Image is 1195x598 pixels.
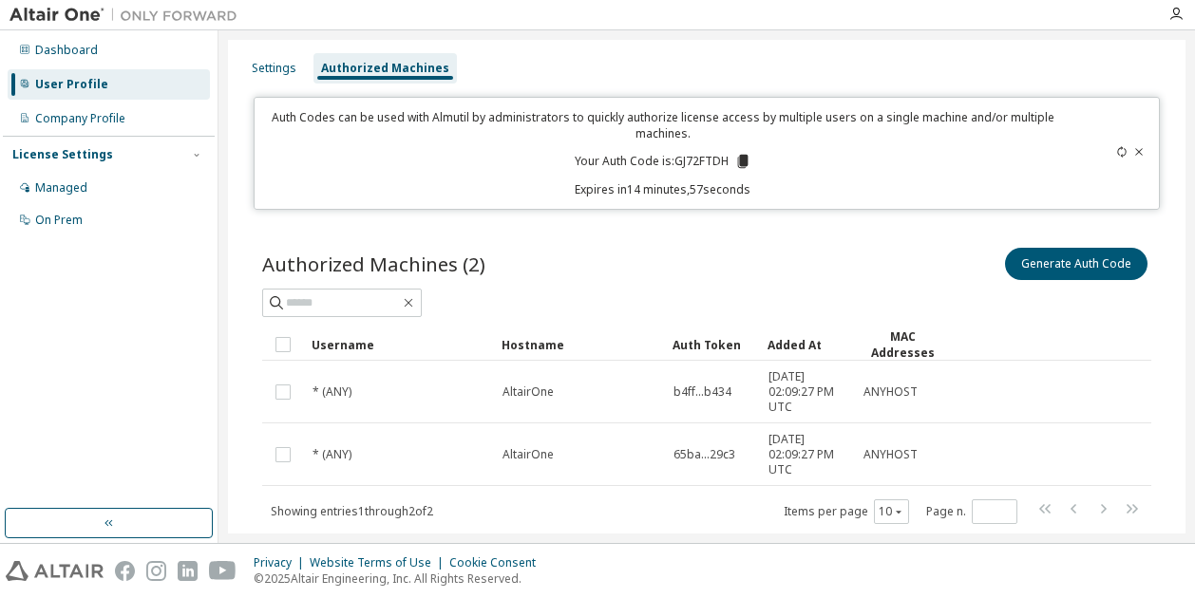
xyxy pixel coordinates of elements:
[252,61,296,76] div: Settings
[879,504,904,519] button: 10
[863,447,918,462] span: ANYHOST
[115,561,135,581] img: facebook.svg
[313,447,351,462] span: * (ANY)
[768,432,846,477] span: [DATE] 02:09:27 PM UTC
[502,329,657,360] div: Hostname
[313,384,351,400] span: * (ANY)
[254,555,310,570] div: Privacy
[321,61,449,76] div: Authorized Machines
[673,447,735,462] span: 65ba...29c3
[12,147,113,162] div: License Settings
[35,180,87,196] div: Managed
[146,561,166,581] img: instagram.svg
[266,181,1060,197] p: Expires in 14 minutes, 57 seconds
[673,384,731,400] span: b4ff...b434
[768,369,846,415] span: [DATE] 02:09:27 PM UTC
[312,329,486,360] div: Username
[35,213,83,228] div: On Prem
[271,503,433,519] span: Showing entries 1 through 2 of 2
[209,561,237,581] img: youtube.svg
[266,109,1060,141] p: Auth Codes can be used with Almutil by administrators to quickly authorize license access by mult...
[35,77,108,92] div: User Profile
[1005,248,1148,280] button: Generate Auth Code
[863,328,942,361] div: MAC Addresses
[449,555,547,570] div: Cookie Consent
[178,561,198,581] img: linkedin.svg
[673,329,752,360] div: Auth Token
[503,447,554,462] span: AltairOne
[863,384,918,400] span: ANYHOST
[35,111,125,126] div: Company Profile
[784,499,909,524] span: Items per page
[254,570,547,587] p: © 2025 Altair Engineering, Inc. All Rights Reserved.
[9,6,247,25] img: Altair One
[768,329,847,360] div: Added At
[6,561,104,581] img: altair_logo.svg
[503,384,554,400] span: AltairOne
[575,153,751,170] p: Your Auth Code is: GJ72FTDH
[35,43,98,58] div: Dashboard
[310,555,449,570] div: Website Terms of Use
[262,251,485,277] span: Authorized Machines (2)
[926,499,1017,524] span: Page n.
